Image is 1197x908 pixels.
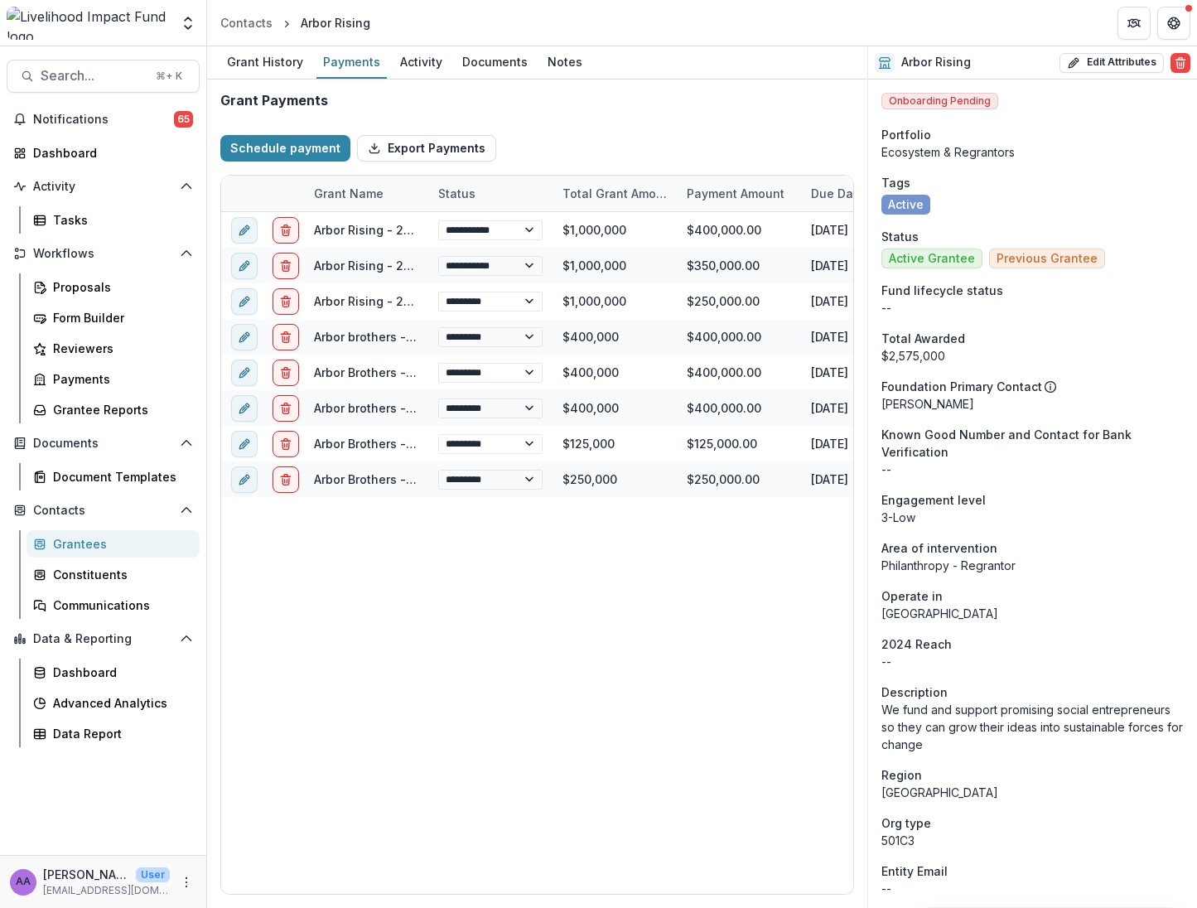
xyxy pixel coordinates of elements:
[881,395,1184,413] p: [PERSON_NAME]
[553,390,677,426] div: $400,000
[53,211,186,229] div: Tasks
[881,143,1184,161] p: Ecosystem & Regrantors
[881,378,1042,395] p: Foundation Primary Contact
[677,212,801,248] div: $400,000.00
[27,720,200,747] a: Data Report
[553,426,677,461] div: $125,000
[220,50,310,74] div: Grant History
[428,176,553,211] div: Status
[881,426,1184,461] span: Known Good Number and Contact for Bank Verification
[220,14,273,31] div: Contacts
[881,461,1184,478] p: --
[553,319,677,355] div: $400,000
[304,185,393,202] div: Grant Name
[7,497,200,524] button: Open Contacts
[231,288,258,315] button: edit
[314,401,475,415] a: Arbor brothers - 2022 Grant
[53,370,186,388] div: Payments
[304,176,428,211] div: Grant Name
[881,330,965,347] span: Total Awarded
[316,50,387,74] div: Payments
[881,93,998,109] span: Onboarding Pending
[889,252,975,266] span: Active Grantee
[273,324,299,350] button: delete
[316,46,387,79] a: Payments
[33,437,173,451] span: Documents
[176,7,200,40] button: Open entity switcher
[881,509,1184,526] p: 3-Low
[231,253,258,279] button: edit
[997,252,1098,266] span: Previous Grantee
[33,632,173,646] span: Data & Reporting
[1059,53,1164,73] button: Edit Attributes
[393,46,449,79] a: Activity
[357,135,496,162] button: Export Payments
[53,401,186,418] div: Grantee Reports
[33,180,173,194] span: Activity
[881,880,1184,897] div: --
[16,877,31,887] div: Aude Anquetil
[801,461,925,497] div: [DATE]
[881,784,1184,801] p: [GEOGRAPHIC_DATA]
[901,56,971,70] h2: Arbor Rising
[801,212,925,248] div: [DATE]
[677,355,801,390] div: $400,000.00
[801,248,925,283] div: [DATE]
[7,430,200,456] button: Open Documents
[273,288,299,315] button: delete
[220,135,350,162] button: Schedule payment
[677,283,801,319] div: $250,000.00
[1157,7,1190,40] button: Get Help
[541,50,589,74] div: Notes
[41,68,146,84] span: Search...
[881,126,931,143] span: Portfolio
[231,217,258,244] button: edit
[881,491,986,509] span: Engagement level
[677,248,801,283] div: $350,000.00
[801,176,925,211] div: Due Date
[881,701,1184,753] p: We fund and support promising social entrepreneurs so they can grow their ideas into sustainable ...
[677,185,794,202] div: Payment Amount
[136,867,170,882] p: User
[553,248,677,283] div: $1,000,000
[553,212,677,248] div: $1,000,000
[27,206,200,234] a: Tasks
[881,347,1184,365] div: $2,575,000
[273,466,299,493] button: delete
[7,240,200,267] button: Open Workflows
[53,309,186,326] div: Form Builder
[231,395,258,422] button: edit
[881,766,922,784] span: Region
[456,50,534,74] div: Documents
[27,273,200,301] a: Proposals
[176,872,196,892] button: More
[33,504,173,518] span: Contacts
[314,223,481,237] a: Arbor Rising - 2025-27 Grant
[27,659,200,686] a: Dashboard
[1170,53,1190,73] button: Delete
[7,625,200,652] button: Open Data & Reporting
[881,814,931,832] span: Org type
[53,664,186,681] div: Dashboard
[273,253,299,279] button: delete
[27,689,200,717] a: Advanced Analytics
[881,557,1184,574] p: Philanthropy - Regrantor
[7,139,200,167] a: Dashboard
[27,396,200,423] a: Grantee Reports
[801,426,925,461] div: [DATE]
[7,60,200,93] button: Search...
[677,319,801,355] div: $400,000.00
[553,176,677,211] div: Total Grant Amount
[881,683,948,701] span: Description
[881,862,948,880] span: Entity Email
[43,866,129,883] p: [PERSON_NAME]
[881,174,910,191] span: Tags
[27,304,200,331] a: Form Builder
[33,247,173,261] span: Workflows
[273,217,299,244] button: delete
[27,592,200,619] a: Communications
[7,106,200,133] button: Notifications65
[314,437,480,451] a: Arbor Brothers - 2021 Grant 1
